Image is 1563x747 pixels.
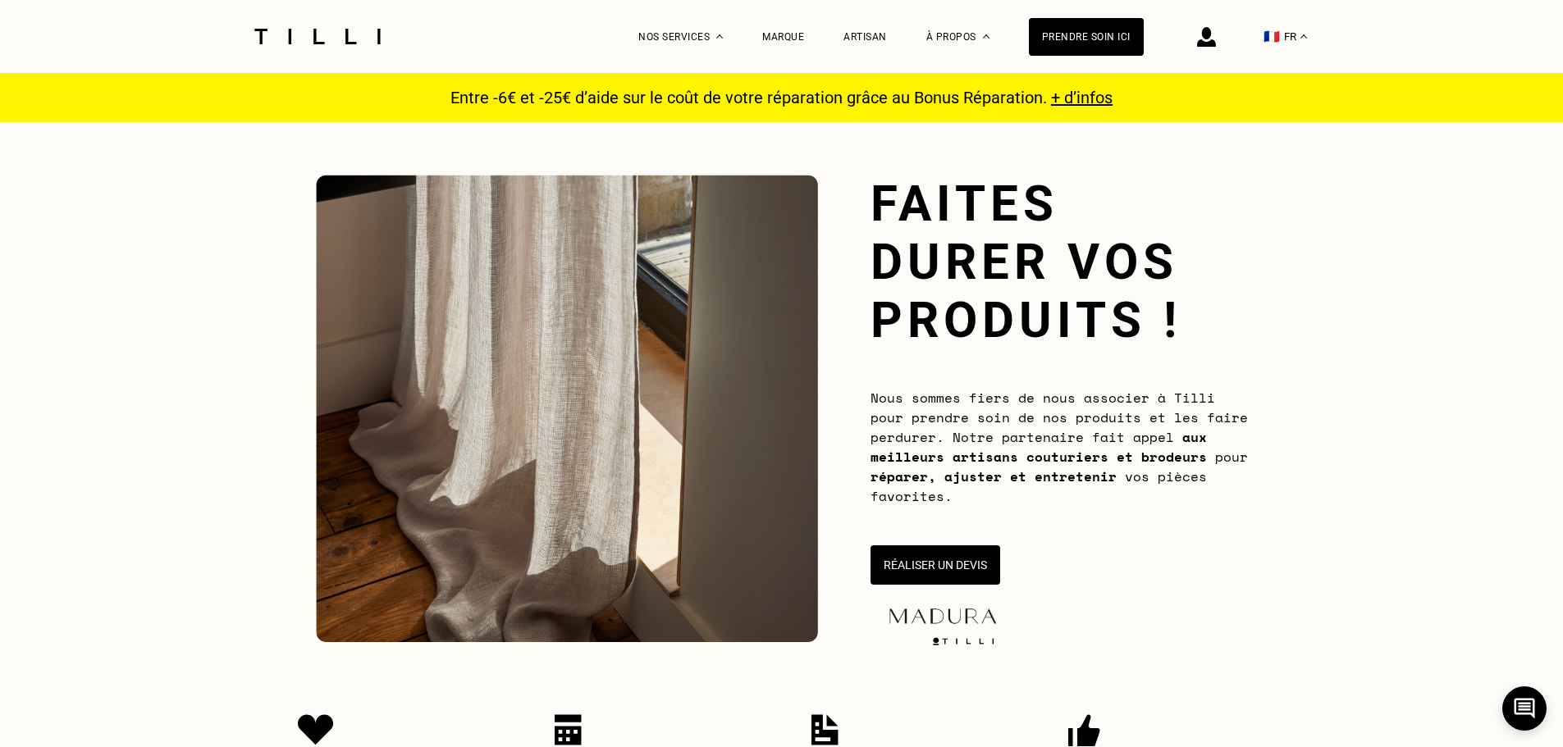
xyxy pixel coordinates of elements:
a: Marque [762,31,804,43]
img: logo Tilli [926,637,1000,645]
span: 🇫🇷 [1264,29,1280,44]
a: + d’infos [1051,88,1113,107]
a: Artisan [843,31,887,43]
img: icône connexion [1197,27,1216,47]
img: Icon [298,714,334,745]
b: aux meilleurs artisans couturiers et brodeurs [871,427,1207,467]
img: Menu déroulant à propos [983,34,989,39]
img: menu déroulant [1300,34,1307,39]
img: maduraLogo-5877f563076e9857a9763643b83271db.png [885,605,1000,627]
img: Icon [555,714,582,745]
img: Icon [811,714,839,745]
button: Réaliser un devis [871,545,1000,585]
p: Entre -6€ et -25€ d’aide sur le coût de votre réparation grâce au Bonus Réparation. [441,88,1122,107]
span: Nous sommes fiers de nous associer à Tilli pour prendre soin de nos produits et les faire perdure... [871,388,1248,506]
h1: Faites durer vos produits ! [871,175,1248,349]
img: Icon [1068,714,1100,747]
b: réparer, ajuster et entretenir [871,467,1117,486]
img: Logo du service de couturière Tilli [249,29,386,44]
img: Menu déroulant [716,34,723,39]
a: Prendre soin ici [1029,18,1144,56]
